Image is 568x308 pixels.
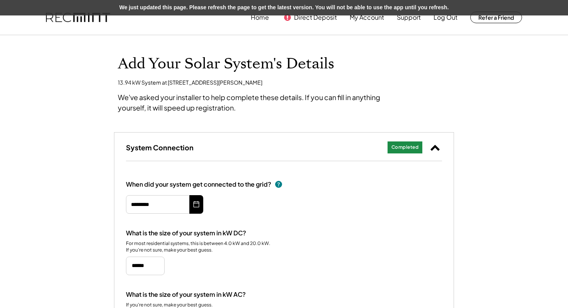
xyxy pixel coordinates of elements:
[391,144,419,151] div: Completed
[126,240,271,254] div: For most residential systems, this is between 4.0 kW and 20.0 kW. If you're not sure, make your b...
[126,180,271,189] div: When did your system get connected to the grid?
[397,10,421,25] button: Support
[118,92,408,113] div: We've asked your installer to help complete these details. If you can fill in anything yourself, ...
[434,10,457,25] button: Log Out
[470,12,522,23] button: Refer a Friend
[126,229,246,237] div: What is the size of your system in kW DC?
[126,143,194,152] h3: System Connection
[126,291,246,299] div: What is the size of your system in kW AC?
[294,10,337,25] button: Direct Deposit
[251,10,269,25] button: Home
[350,10,384,25] button: My Account
[46,13,110,22] img: recmint-logotype%403x.png
[118,55,450,73] h1: Add Your Solar System's Details
[118,79,262,87] div: 13.94 kW System at [STREET_ADDRESS][PERSON_NAME]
